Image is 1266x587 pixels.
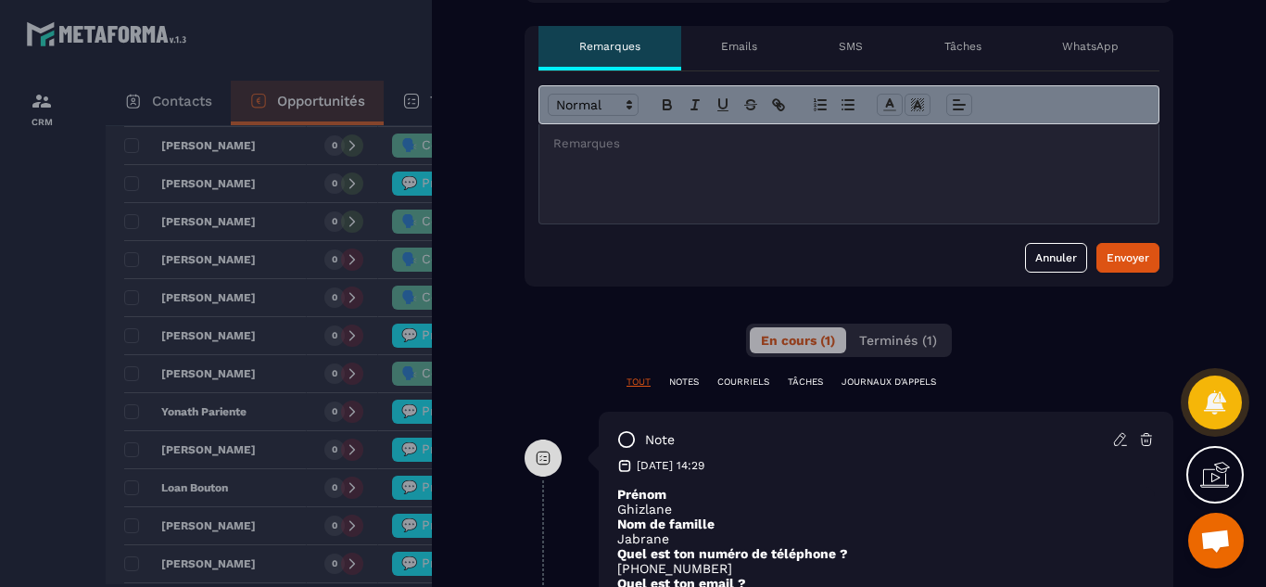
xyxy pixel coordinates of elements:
[717,376,769,389] p: COURRIELS
[627,376,651,389] p: TOUT
[721,39,757,54] p: Emails
[617,546,848,561] strong: Quel est ton numéro de téléphone ?
[944,39,981,54] p: Tâches
[1096,243,1159,273] button: Envoyer
[617,502,1155,517] p: Ghizlane
[842,376,936,389] p: JOURNAUX D'APPELS
[1062,39,1119,54] p: WhatsApp
[637,458,704,473] p: [DATE] 14:29
[579,39,640,54] p: Remarques
[859,333,937,348] span: Terminés (1)
[617,517,715,531] strong: Nom de famille
[617,531,1155,546] p: Jabrane
[761,333,835,348] span: En cours (1)
[848,327,948,353] button: Terminés (1)
[788,376,823,389] p: TÂCHES
[1025,243,1087,273] button: Annuler
[750,327,846,353] button: En cours (1)
[645,431,675,449] p: note
[669,376,699,389] p: NOTES
[617,561,1155,576] p: [PHONE_NUMBER]
[1188,513,1244,568] div: Ouvrir le chat
[1107,249,1149,267] div: Envoyer
[839,39,863,54] p: SMS
[617,487,666,502] strong: Prénom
